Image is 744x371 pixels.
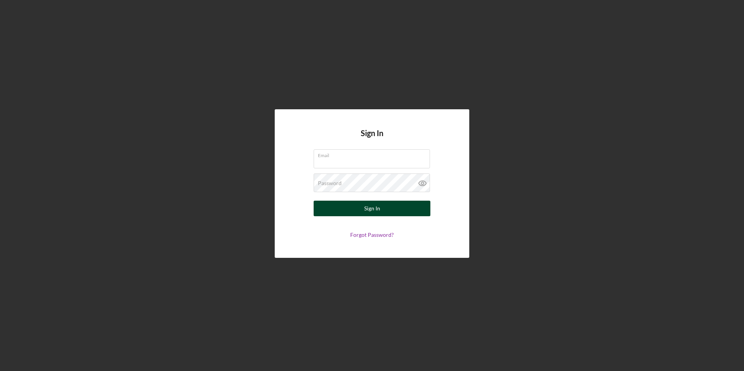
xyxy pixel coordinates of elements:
button: Sign In [314,201,430,216]
a: Forgot Password? [350,231,394,238]
div: Sign In [364,201,380,216]
label: Password [318,180,342,186]
label: Email [318,150,430,158]
h4: Sign In [361,129,383,149]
